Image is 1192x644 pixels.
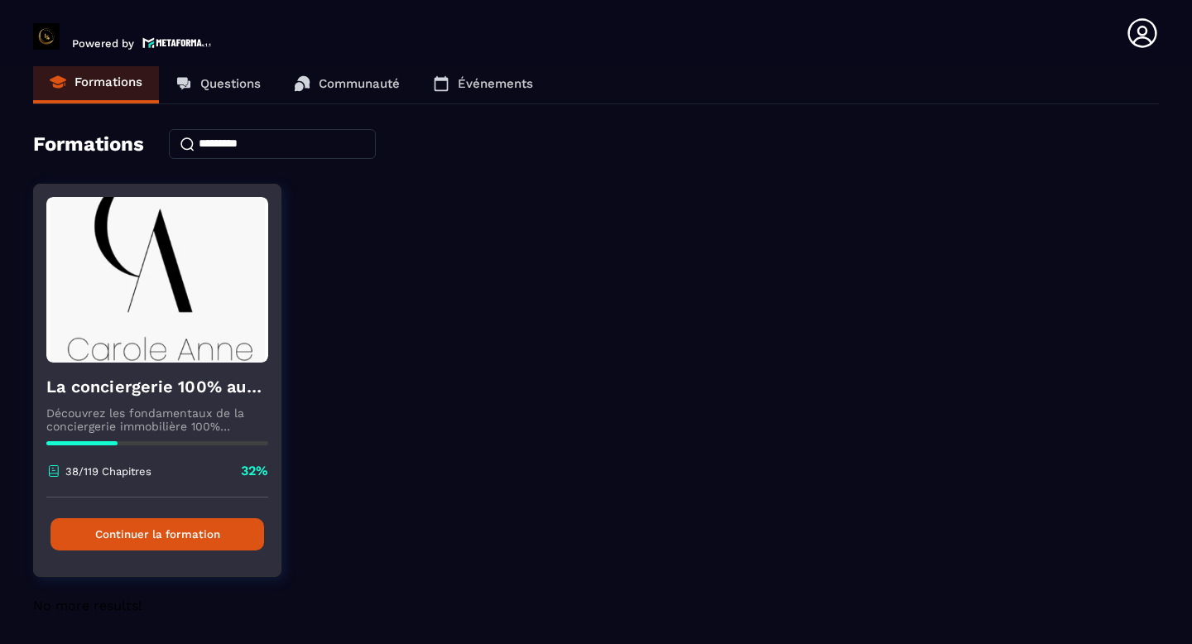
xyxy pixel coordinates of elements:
p: 38/119 Chapitres [65,465,151,478]
h4: La conciergerie 100% automatisée [46,375,268,398]
a: Communauté [277,64,416,103]
p: Événements [458,76,533,91]
p: Communauté [319,76,400,91]
p: Découvrez les fondamentaux de la conciergerie immobilière 100% automatisée. Cette formation est c... [46,406,268,433]
a: Questions [159,64,277,103]
h4: Formations [33,132,144,156]
p: Questions [200,76,261,91]
p: Formations [74,74,142,89]
img: formation-background [46,197,268,363]
a: Événements [416,64,550,103]
button: Continuer la formation [50,518,264,550]
a: Formations [33,64,159,103]
p: Powered by [72,37,134,50]
img: logo [142,36,212,50]
a: formation-backgroundLa conciergerie 100% automatiséeDécouvrez les fondamentaux de la conciergerie... [33,184,302,598]
img: logo-branding [33,23,60,50]
span: No more results! [33,598,142,613]
p: 32% [241,462,268,480]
